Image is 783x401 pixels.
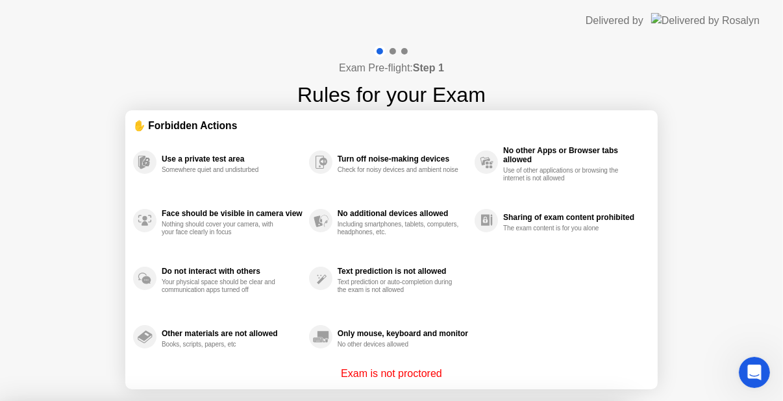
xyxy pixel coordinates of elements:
div: Including smartphones, tablets, computers, headphones, etc. [338,221,460,236]
button: Help [173,282,260,334]
p: How can I assist you? [26,114,234,158]
div: No other devices allowed [338,341,460,348]
div: Somewhere quiet and undisturbed [162,166,284,174]
h1: Rules for your Exam [297,79,486,110]
p: Exam is not proctored [341,366,442,382]
div: Face should be visible in camera view [162,209,303,218]
div: Close [223,21,247,44]
div: Sharing of exam content prohibited [503,213,643,222]
div: Your physical space should be clear and communication apps turned off [162,278,284,294]
div: Text prediction or auto-completion during the exam is not allowed [338,278,460,294]
div: Only mouse, keyboard and monitor [338,329,468,338]
div: The exam content is for you alone [503,225,626,232]
p: Hi there 👋 [26,92,234,114]
img: logo [26,25,113,45]
span: Home [29,314,58,323]
img: Delivered by Rosalyn [651,13,760,28]
span: Messages [108,314,153,323]
div: Send us a messageWe typically reply in under 2 minutes [13,175,247,224]
div: Text prediction is not allowed [338,267,468,276]
div: ✋ Forbidden Actions [133,118,650,133]
div: Profile image for Tabasum [188,21,214,47]
button: Messages [86,282,173,334]
div: Nothing should cover your camera, with your face clearly in focus [162,221,284,236]
div: Closing Applications (Windows) [19,267,241,291]
div: Use of other applications or browsing the internet is not allowed [503,167,626,182]
div: Use a private test area [162,154,303,164]
div: Delivered by [586,13,643,29]
iframe: Intercom live chat [739,357,770,388]
div: Other materials are not allowed [162,329,303,338]
span: Search for help [27,243,105,256]
div: No other Apps or Browser tabs allowed [503,146,643,164]
div: Do not interact with others [162,267,303,276]
h4: Exam Pre-flight: [339,60,444,76]
div: No additional devices allowed [338,209,468,218]
div: We typically reply in under 2 minutes [27,199,217,213]
div: Send us a message [27,186,217,199]
img: Profile image for Ishaq [164,21,190,47]
div: Closing Applications (Windows) [27,273,217,286]
span: Help [206,314,227,323]
div: Books, scripts, papers, etc [162,341,284,348]
div: Turn off noise-making devices [338,154,468,164]
img: Profile image for Abdul [139,21,165,47]
div: Check for noisy devices and ambient noise [338,166,460,174]
button: Search for help [19,236,241,262]
b: Step 1 [413,62,444,73]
